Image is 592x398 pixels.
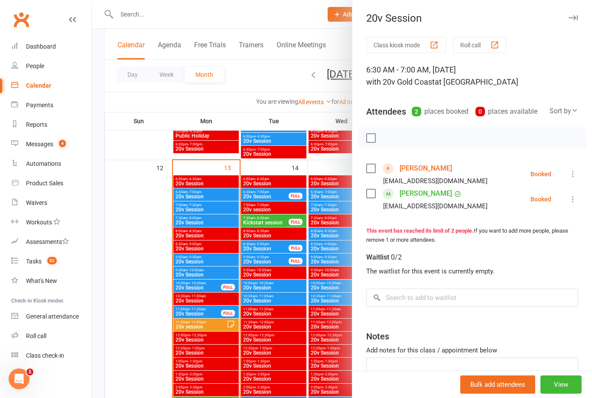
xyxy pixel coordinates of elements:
div: Waitlist [366,251,402,263]
a: Calendar [11,76,91,95]
button: Bulk add attendees [460,375,535,394]
a: [PERSON_NAME] [400,187,452,201]
div: Reports [26,121,47,128]
div: Booked [530,171,551,177]
div: The waitlist for this event is currently empty. [366,266,578,276]
div: Booked [530,196,551,202]
a: Clubworx [10,9,32,30]
a: Product Sales [11,174,91,193]
div: Notes [366,330,389,342]
div: Sort by [550,105,578,117]
div: General attendance [26,313,79,320]
a: People [11,56,91,76]
div: Assessments [26,238,69,245]
div: [EMAIL_ADDRESS][DOMAIN_NAME] [383,201,488,212]
a: Assessments [11,232,91,252]
a: Dashboard [11,37,91,56]
a: Automations [11,154,91,174]
div: Messages [26,141,53,148]
a: General attendance kiosk mode [11,307,91,326]
div: Product Sales [26,180,63,187]
div: places booked [412,105,468,118]
div: Roll call [26,332,46,339]
div: places available [475,105,537,118]
button: Roll call [453,37,507,53]
a: Tasks 52 [11,252,91,271]
div: Calendar [26,82,51,89]
div: Class check-in [26,352,64,359]
span: with 20v Gold Coast [366,77,435,86]
div: Workouts [26,219,52,226]
div: Payments [26,102,53,109]
a: Payments [11,95,91,115]
a: Class kiosk mode [11,346,91,365]
div: Attendees [366,105,406,118]
a: What's New [11,271,91,291]
a: Reports [11,115,91,135]
a: [PERSON_NAME] [400,161,452,175]
div: Automations [26,160,61,167]
input: Search to add to waitlist [366,289,578,307]
div: People [26,62,44,69]
span: 52 [47,257,57,264]
button: View [540,375,582,394]
div: Tasks [26,258,42,265]
span: 4 [59,140,66,147]
div: 0 [475,107,485,116]
div: Dashboard [26,43,56,50]
a: Messages 4 [11,135,91,154]
div: 20v Session [352,12,592,24]
div: 2 [412,107,421,116]
div: If you want to add more people, please remove 1 or more attendees. [366,227,578,245]
button: Class kiosk mode [366,37,446,53]
a: Workouts [11,213,91,232]
a: Roll call [11,326,91,346]
div: [EMAIL_ADDRESS][DOMAIN_NAME] [383,175,488,187]
a: Waivers [11,193,91,213]
div: Add notes for this class / appointment below [366,345,578,355]
span: 1 [26,368,33,375]
div: What's New [26,277,57,284]
div: Waivers [26,199,47,206]
div: 6:30 AM - 7:00 AM, [DATE] [366,64,578,88]
iframe: Intercom live chat [9,368,29,389]
span: at [GEOGRAPHIC_DATA] [435,77,518,86]
strong: This event has reached its limit of 2 people. [366,227,474,234]
div: 0/2 [391,251,402,263]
